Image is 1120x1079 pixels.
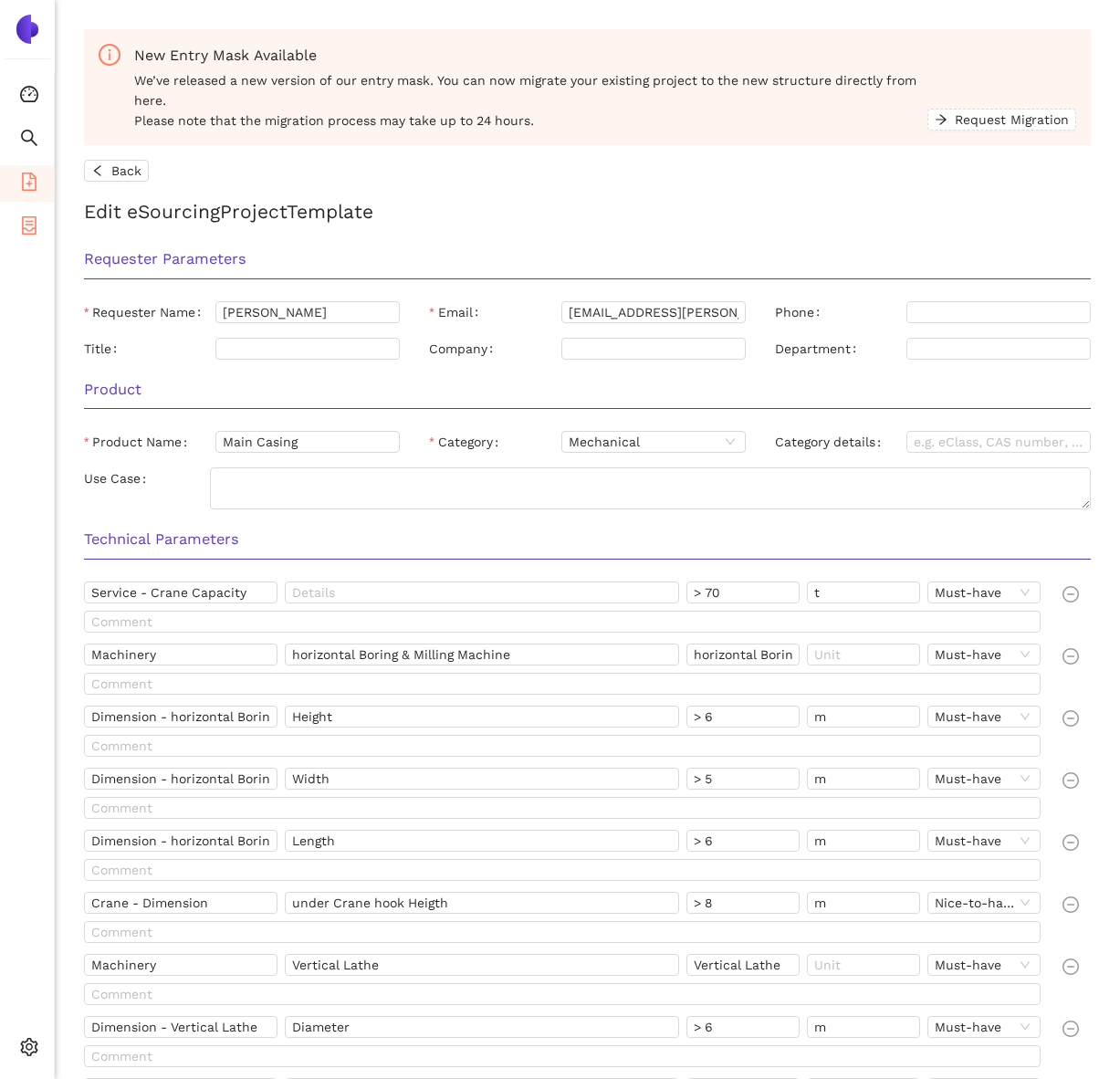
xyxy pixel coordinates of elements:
[84,338,124,360] label: Title
[807,768,920,790] input: Unit
[561,301,746,323] input: Email
[84,581,277,603] input: Name
[215,431,400,453] input: Product Name
[84,673,1041,695] input: Comment
[935,707,1033,727] span: Must-have
[210,467,1091,509] textarea: Use Case
[285,830,679,852] input: Details
[935,644,1033,665] span: Must-have
[807,892,920,914] input: Unit
[84,1045,1041,1067] input: Comment
[84,954,277,976] input: Name
[429,431,505,453] label: Category
[84,247,1091,271] h3: Requester Parameters
[84,735,1041,757] input: Comment
[1062,959,1079,975] span: minus-circle
[686,830,800,852] input: Value
[807,1016,920,1038] input: Unit
[906,301,1091,323] input: Phone
[99,44,120,66] span: info-circle
[134,44,1076,67] div: New Entry Mask Available
[686,581,800,603] input: Value
[429,338,500,360] label: Company
[84,611,1041,633] input: Comment
[775,301,827,323] label: Phone
[285,892,679,914] input: Details
[935,769,1033,789] span: Must-have
[111,161,141,181] span: Back
[1062,834,1079,851] span: minus-circle
[686,644,800,665] input: Value
[935,1017,1033,1037] span: Must-have
[775,431,888,453] label: Category details
[807,830,920,852] input: Unit
[20,122,38,159] span: search
[134,70,927,131] span: We’ve released a new version of our entry mask. You can now migrate your existing project to the ...
[807,581,920,603] input: Unit
[20,79,38,115] span: dashboard
[935,582,1033,602] span: Must-have
[686,954,800,976] input: Value
[561,338,746,360] input: Company
[569,432,738,452] span: Mechanical
[1062,648,1079,665] span: minus-circle
[935,831,1033,851] span: Must-have
[91,164,104,179] span: left
[686,1016,800,1038] input: Value
[84,892,277,914] input: Name
[20,1032,38,1068] span: setting
[906,431,1091,453] input: Category details
[807,954,920,976] input: Unit
[215,338,400,360] input: Title
[775,338,864,360] label: Department
[935,893,1033,913] span: Nice-to-have
[285,1016,679,1038] input: Details
[215,301,400,323] input: Requester Name
[935,113,947,128] span: arrow-right
[84,830,277,852] input: Name
[935,955,1033,975] span: Must-have
[84,301,208,323] label: Requester Name
[84,160,149,182] button: leftBack
[84,378,1091,402] h3: Product
[1062,710,1079,727] span: minus-circle
[906,338,1091,360] input: Department
[84,196,1091,226] h2: Edit eSourcing Project Template
[285,644,679,665] input: Details
[927,109,1076,131] button: arrow-rightRequest Migration
[13,15,42,44] img: Logo
[285,706,679,728] input: Details
[686,892,800,914] input: Value
[807,706,920,728] input: Unit
[807,644,920,665] input: Unit
[84,921,1041,943] input: Comment
[84,859,1041,881] input: Comment
[84,528,1091,551] h3: Technical Parameters
[20,166,38,203] span: file-add
[84,467,153,489] label: Use Case
[20,210,38,246] span: container
[84,797,1041,819] input: Comment
[84,768,277,790] input: Name
[686,768,800,790] input: Value
[1062,896,1079,913] span: minus-circle
[84,706,277,728] input: Name
[84,983,1041,1005] input: Comment
[84,1016,277,1038] input: Name
[1062,586,1079,602] span: minus-circle
[285,954,679,976] input: Details
[955,110,1069,130] span: Request Migration
[84,644,277,665] input: Name
[686,706,800,728] input: Value
[1062,1021,1079,1037] span: minus-circle
[285,768,679,790] input: Details
[84,431,194,453] label: Product Name
[429,301,485,323] label: Email
[285,581,679,603] input: Details
[1062,772,1079,789] span: minus-circle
